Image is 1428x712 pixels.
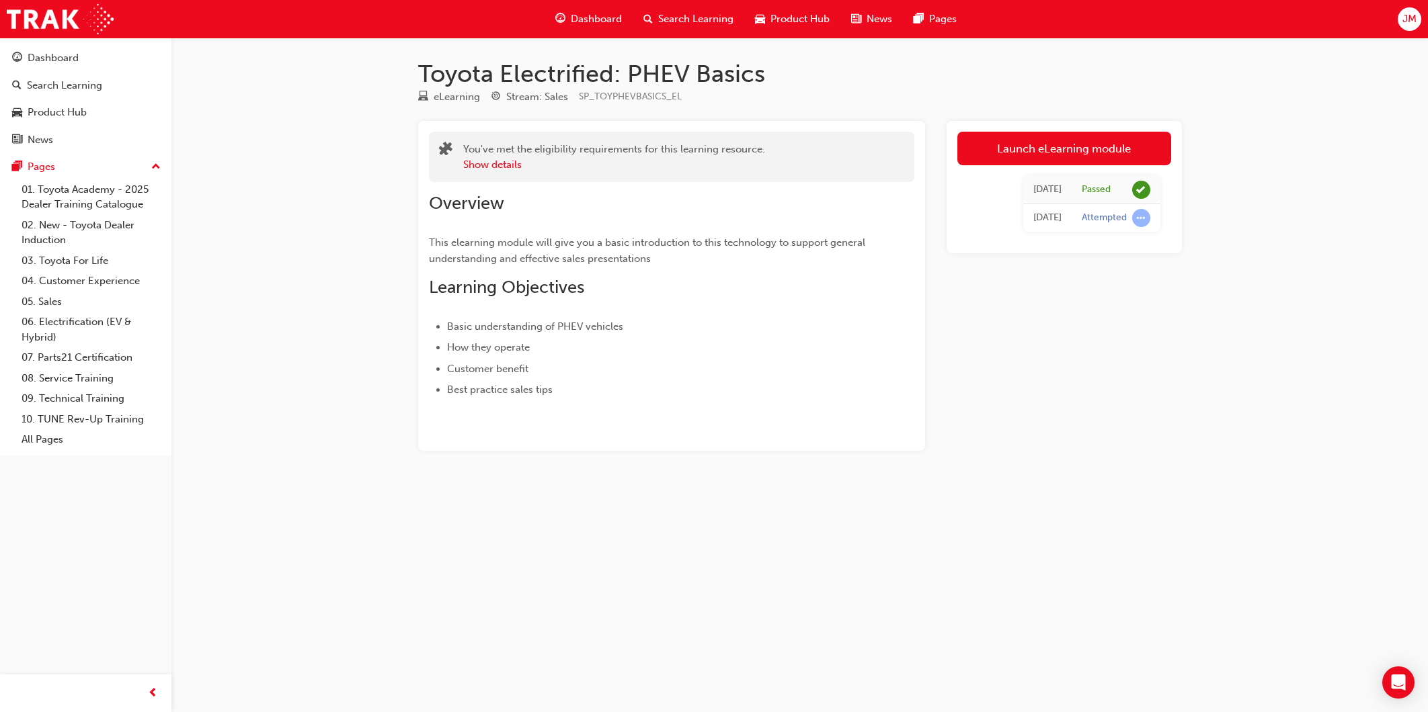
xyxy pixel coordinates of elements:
[16,271,166,292] a: 04. Customer Experience
[27,78,102,93] div: Search Learning
[5,43,166,154] button: DashboardSearch LearningProduct HubNews
[16,215,166,251] a: 02. New - Toyota Dealer Induction
[867,11,892,27] span: News
[7,4,114,34] img: Trak
[434,89,480,105] div: eLearning
[16,388,166,409] a: 09. Technical Training
[5,154,166,179] button: Pages
[1132,209,1150,227] span: learningRecordVerb_ATTEMPT-icon
[1382,666,1415,699] div: Open Intercom Messenger
[5,128,166,152] a: News
[447,384,553,396] span: Best practice sales tips
[851,11,861,28] span: news-icon
[579,91,682,102] span: Learning resource code
[1132,181,1150,199] span: learningRecordVerb_PASS-icon
[418,91,428,103] span: learningResourceType_ELEARNING-icon
[151,159,161,176] span: up-icon
[12,80,22,92] span: search-icon
[12,107,22,119] span: car-icon
[914,11,924,28] span: pages-icon
[1082,212,1127,224] div: Attempted
[447,341,530,353] span: How they operate
[447,320,623,332] span: Basic understanding of PHEV vehicles
[555,11,565,28] span: guage-icon
[840,5,903,33] a: news-iconNews
[16,179,166,215] a: 01. Toyota Academy - 2025 Dealer Training Catalogue
[506,89,568,105] div: Stream: Sales
[16,409,166,430] a: 10. TUNE Rev-Up Training
[418,89,480,105] div: Type
[957,132,1171,165] a: Launch eLearning module
[1082,183,1111,196] div: Passed
[643,11,653,28] span: search-icon
[429,277,584,298] span: Learning Objectives
[5,100,166,125] a: Product Hub
[5,46,166,71] a: Dashboard
[16,251,166,271] a: 03. Toyota For Life
[28,159,55,175] div: Pages
[418,59,1182,89] h1: Toyota Electrified: PHEV Basics
[16,347,166,368] a: 07. Parts21 Certification
[463,157,522,173] button: Show details
[16,312,166,347] a: 06. Electrification (EV & Hybrid)
[429,193,504,214] span: Overview
[1398,7,1421,31] button: JM
[491,91,501,103] span: target-icon
[28,132,53,148] div: News
[633,5,744,33] a: search-iconSearch Learning
[16,429,166,450] a: All Pages
[5,73,166,98] a: Search Learning
[439,143,452,159] span: puzzle-icon
[658,11,733,27] span: Search Learning
[545,5,633,33] a: guage-iconDashboard
[1033,210,1062,226] div: Tue Jul 08 2025 13:16:02 GMT+1000 (Australian Eastern Standard Time)
[16,368,166,389] a: 08. Service Training
[12,161,22,173] span: pages-icon
[12,134,22,146] span: news-icon
[770,11,830,27] span: Product Hub
[447,363,528,375] span: Customer benefit
[12,52,22,64] span: guage-icon
[28,105,87,120] div: Product Hub
[571,11,622,27] span: Dashboard
[28,50,79,66] div: Dashboard
[744,5,840,33] a: car-iconProduct Hub
[755,11,765,28] span: car-icon
[463,142,765,172] div: You've met the eligibility requirements for this learning resource.
[1033,182,1062,197] div: Wed Jul 09 2025 10:32:18 GMT+1000 (Australian Eastern Standard Time)
[929,11,957,27] span: Pages
[16,292,166,312] a: 05. Sales
[148,685,158,702] span: prev-icon
[491,89,568,105] div: Stream
[1402,11,1417,27] span: JM
[903,5,967,33] a: pages-iconPages
[429,236,868,265] span: This elearning module will give you a basic introduction to this technology to support general un...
